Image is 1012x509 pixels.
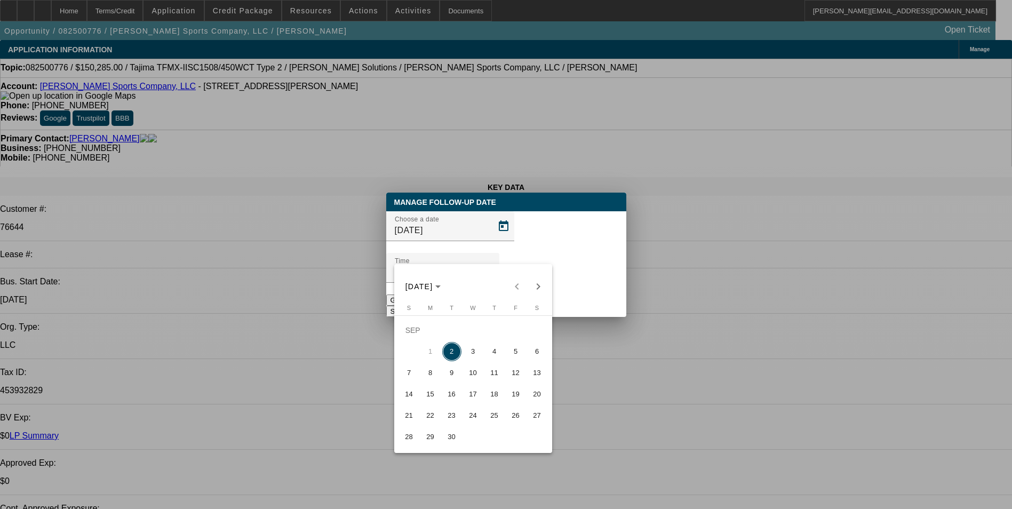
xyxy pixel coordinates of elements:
span: 15 [421,385,440,404]
span: 13 [528,363,547,383]
button: September 8, 2025 [420,362,441,384]
span: 24 [464,406,483,425]
button: September 30, 2025 [441,426,463,448]
span: 29 [421,427,440,447]
span: 12 [506,363,525,383]
button: September 27, 2025 [527,405,548,426]
button: September 14, 2025 [399,384,420,405]
button: September 25, 2025 [484,405,505,426]
span: 8 [421,363,440,383]
button: Next month [528,276,549,297]
td: SEP [399,320,548,341]
span: 22 [421,406,440,425]
span: W [470,305,475,311]
button: September 2, 2025 [441,341,463,362]
span: 7 [400,363,419,383]
button: September 13, 2025 [527,362,548,384]
span: 19 [506,385,525,404]
span: F [514,305,517,311]
span: T [492,305,496,311]
button: September 29, 2025 [420,426,441,448]
span: 5 [506,342,525,361]
span: 9 [442,363,461,383]
span: 28 [400,427,419,447]
span: [DATE] [405,282,433,291]
button: September 17, 2025 [463,384,484,405]
button: Choose month and year [401,277,445,296]
span: 27 [528,406,547,425]
button: September 23, 2025 [441,405,463,426]
button: September 9, 2025 [441,362,463,384]
span: 18 [485,385,504,404]
span: 16 [442,385,461,404]
button: September 1, 2025 [420,341,441,362]
button: September 20, 2025 [527,384,548,405]
span: 25 [485,406,504,425]
button: September 15, 2025 [420,384,441,405]
button: September 7, 2025 [399,362,420,384]
button: September 4, 2025 [484,341,505,362]
button: September 6, 2025 [527,341,548,362]
span: 26 [506,406,525,425]
button: September 28, 2025 [399,426,420,448]
span: 3 [464,342,483,361]
button: September 19, 2025 [505,384,527,405]
span: 4 [485,342,504,361]
span: S [535,305,539,311]
span: 20 [528,385,547,404]
button: September 12, 2025 [505,362,527,384]
button: September 11, 2025 [484,362,505,384]
button: September 5, 2025 [505,341,527,362]
button: September 18, 2025 [484,384,505,405]
span: 11 [485,363,504,383]
span: M [428,305,433,311]
button: September 16, 2025 [441,384,463,405]
button: September 26, 2025 [505,405,527,426]
span: 30 [442,427,461,447]
button: September 22, 2025 [420,405,441,426]
span: 17 [464,385,483,404]
button: September 3, 2025 [463,341,484,362]
span: 21 [400,406,419,425]
span: T [450,305,453,311]
span: 14 [400,385,419,404]
span: 6 [528,342,547,361]
button: September 21, 2025 [399,405,420,426]
span: 2 [442,342,461,361]
span: 1 [421,342,440,361]
button: September 10, 2025 [463,362,484,384]
span: S [407,305,411,311]
span: 10 [464,363,483,383]
button: September 24, 2025 [463,405,484,426]
span: 23 [442,406,461,425]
